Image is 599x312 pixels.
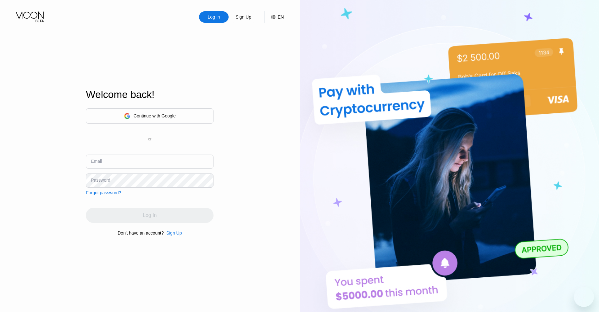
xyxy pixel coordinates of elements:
[264,11,284,23] div: EN
[574,287,594,307] iframe: Przycisk umożliwiający otwarcie okna komunikatora
[118,230,164,235] div: Don't have an account?
[207,14,221,20] div: Log In
[86,108,214,124] div: Continue with Google
[166,230,182,235] div: Sign Up
[86,190,121,195] div: Forgot password?
[235,14,252,20] div: Sign Up
[134,113,176,118] div: Continue with Google
[148,137,152,141] div: or
[229,11,258,23] div: Sign Up
[278,14,284,20] div: EN
[91,178,110,183] div: Password
[91,159,102,164] div: Email
[199,11,229,23] div: Log In
[164,230,182,235] div: Sign Up
[86,89,214,100] div: Welcome back!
